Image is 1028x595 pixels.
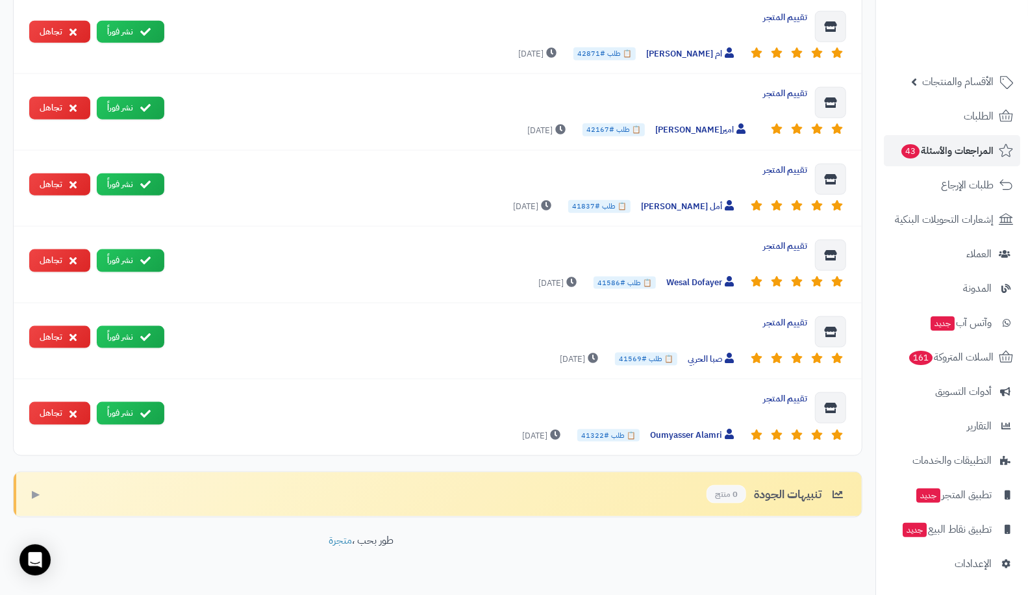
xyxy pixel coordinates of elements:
a: السلات المتروكة161 [884,342,1020,373]
span: وآتس آب [929,314,992,332]
span: 📋 طلب #42167 [583,123,645,136]
a: التقارير [884,411,1020,442]
a: طلبات الإرجاع [884,170,1020,201]
button: نشر فوراً [97,21,164,44]
a: إشعارات التحويلات البنكية [884,204,1020,235]
div: تقييم المتجر [175,11,807,24]
button: تجاهل [29,326,90,349]
a: تطبيق نقاط البيعجديد [884,514,1020,545]
span: صبا الحربي [688,353,737,366]
a: وآتس آبجديد [884,307,1020,338]
button: تجاهل [29,21,90,44]
div: Open Intercom Messenger [19,544,51,576]
span: طلبات الإرجاع [941,176,994,194]
span: [DATE] [538,277,580,290]
span: التقارير [967,417,992,435]
span: الطلبات [964,107,994,125]
span: أدوات التسويق [935,383,992,401]
a: العملاء [884,238,1020,270]
span: [DATE] [560,353,601,366]
span: إشعارات التحويلات البنكية [895,210,994,229]
span: [DATE] [518,47,560,60]
span: 43 [901,144,920,158]
span: العملاء [966,245,992,263]
button: نشر فوراً [97,249,164,272]
button: تجاهل [29,249,90,272]
span: [DATE] [522,429,564,442]
span: 0 منتج [707,485,746,504]
span: 📋 طلب #41322 [577,429,640,442]
span: التطبيقات والخدمات [912,451,992,470]
a: المدونة [884,273,1020,304]
span: 161 [909,351,933,365]
div: تقييم المتجر [175,164,807,177]
a: تطبيق المتجرجديد [884,479,1020,511]
span: 📋 طلب #41586 [594,277,656,290]
span: جديد [916,488,940,503]
span: ام [PERSON_NAME] [646,47,737,61]
div: تقييم المتجر [175,316,807,329]
span: جديد [931,316,955,331]
span: جديد [903,523,927,537]
a: الإعدادات [884,548,1020,579]
a: المراجعات والأسئلة43 [884,135,1020,166]
span: المراجعات والأسئلة [900,142,994,160]
div: تقييم المتجر [175,392,807,405]
button: نشر فوراً [97,326,164,349]
a: التطبيقات والخدمات [884,445,1020,476]
span: 📋 طلب #41569 [615,353,677,366]
a: أدوات التسويق [884,376,1020,407]
div: تنبيهات الجودة [707,485,846,504]
span: تطبيق المتجر [915,486,992,504]
div: تقييم المتجر [175,240,807,253]
span: السلات المتروكة [908,348,994,366]
span: ▶ [32,487,40,502]
div: تقييم المتجر [175,87,807,100]
button: نشر فوراً [97,173,164,196]
span: [DATE] [527,124,569,137]
span: الأقسام والمنتجات [922,73,994,91]
span: 📋 طلب #42871 [573,47,636,60]
button: تجاهل [29,97,90,120]
button: نشر فوراً [97,97,164,120]
span: امير[PERSON_NAME] [655,123,749,137]
a: الطلبات [884,101,1020,132]
a: متجرة [329,533,353,548]
span: تطبيق نقاط البيع [901,520,992,538]
button: تجاهل [29,173,90,196]
span: Wesal Dofayer [666,276,737,290]
button: نشر فوراً [97,402,164,425]
span: الإعدادات [955,555,992,573]
span: 📋 طلب #41837 [568,200,631,213]
span: أمل [PERSON_NAME] [641,200,737,214]
span: [DATE] [513,200,555,213]
span: Oumyasser Alamri [650,429,737,442]
img: logo-2.png [940,34,1016,62]
button: تجاهل [29,402,90,425]
span: المدونة [963,279,992,297]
